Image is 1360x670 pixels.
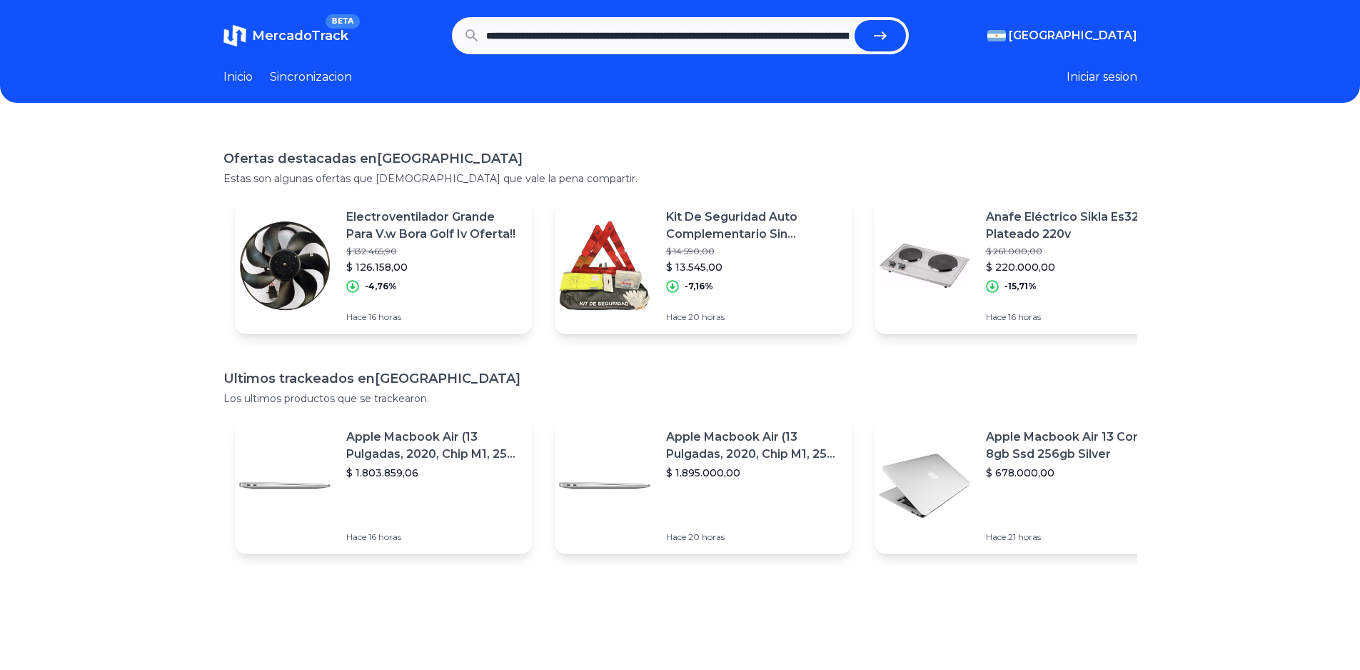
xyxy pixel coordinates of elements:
[326,14,359,29] span: BETA
[666,466,840,480] p: $ 1.895.000,00
[986,311,1160,323] p: Hace 16 horas
[555,197,852,334] a: Featured imageKit De Seguridad Auto Complementario Sin Matafuego Vtv 5en1$ 14.590,00$ 13.545,00-7...
[555,436,655,536] img: Featured image
[1067,69,1137,86] button: Iniciar sesion
[986,246,1160,257] p: $ 261.000,00
[986,531,1160,543] p: Hace 21 horas
[223,24,246,47] img: MercadoTrack
[685,281,713,292] p: -7,16%
[346,246,520,257] p: $ 132.465,90
[235,436,335,536] img: Featured image
[875,417,1172,554] a: Featured imageApple Macbook Air 13 Core I5 8gb Ssd 256gb Silver$ 678.000,00Hace 21 horas
[346,466,520,480] p: $ 1.803.859,06
[223,69,253,86] a: Inicio
[875,197,1172,334] a: Featured imageAnafe Eléctrico Sikla Es3202 Plateado 220v$ 261.000,00$ 220.000,00-15,71%Hace 16 horas
[346,311,520,323] p: Hace 16 horas
[235,197,532,334] a: Featured imageElectroventilador Grande Para V.w Bora Golf Iv Oferta!!$ 132.465,90$ 126.158,00-4,7...
[987,30,1006,41] img: Argentina
[666,429,840,463] p: Apple Macbook Air (13 Pulgadas, 2020, Chip M1, 256 Gb De Ssd, 8 Gb De Ram) - Plata
[666,209,840,243] p: Kit De Seguridad Auto Complementario Sin Matafuego Vtv 5en1
[666,246,840,257] p: $ 14.590,00
[987,27,1137,44] button: [GEOGRAPHIC_DATA]
[223,369,1137,389] h1: Ultimos trackeados en [GEOGRAPHIC_DATA]
[986,466,1160,480] p: $ 678.000,00
[223,391,1137,406] p: Los ultimos productos que se trackearon.
[346,260,520,274] p: $ 126.158,00
[346,429,520,463] p: Apple Macbook Air (13 Pulgadas, 2020, Chip M1, 256 Gb De Ssd, 8 Gb De Ram) - Plata
[270,69,352,86] a: Sincronizacion
[223,24,348,47] a: MercadoTrackBETA
[235,216,335,316] img: Featured image
[666,311,840,323] p: Hace 20 horas
[235,417,532,554] a: Featured imageApple Macbook Air (13 Pulgadas, 2020, Chip M1, 256 Gb De Ssd, 8 Gb De Ram) - Plata$...
[875,216,974,316] img: Featured image
[223,171,1137,186] p: Estas son algunas ofertas que [DEMOGRAPHIC_DATA] que vale la pena compartir.
[875,436,974,536] img: Featured image
[666,531,840,543] p: Hace 20 horas
[555,417,852,554] a: Featured imageApple Macbook Air (13 Pulgadas, 2020, Chip M1, 256 Gb De Ssd, 8 Gb De Ram) - Plata$...
[346,209,520,243] p: Electroventilador Grande Para V.w Bora Golf Iv Oferta!!
[666,260,840,274] p: $ 13.545,00
[346,531,520,543] p: Hace 16 horas
[986,260,1160,274] p: $ 220.000,00
[365,281,397,292] p: -4,76%
[986,429,1160,463] p: Apple Macbook Air 13 Core I5 8gb Ssd 256gb Silver
[252,28,348,44] span: MercadoTrack
[223,149,1137,169] h1: Ofertas destacadas en [GEOGRAPHIC_DATA]
[1004,281,1037,292] p: -15,71%
[986,209,1160,243] p: Anafe Eléctrico Sikla Es3202 Plateado 220v
[555,216,655,316] img: Featured image
[1009,27,1137,44] span: [GEOGRAPHIC_DATA]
